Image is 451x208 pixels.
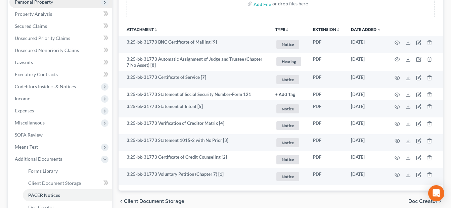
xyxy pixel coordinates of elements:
[308,88,346,100] td: PDF
[276,155,299,164] span: Notice
[346,36,387,53] td: [DATE]
[15,47,79,53] span: Unsecured Nonpriority Claims
[119,53,270,71] td: 3:25-bk-31773 Automatic Assignment of Judge and Trustee (Chapter 7 No Asset) [8]
[9,44,112,56] a: Unsecured Nonpriority Claims
[23,189,112,201] a: PACER Notices
[15,132,43,138] span: SOFA Review
[336,28,340,32] i: unfold_more
[308,71,346,88] td: PDF
[346,117,387,135] td: [DATE]
[15,35,70,41] span: Unsecured Priority Claims
[346,134,387,151] td: [DATE]
[15,120,45,125] span: Miscellaneous
[9,8,112,20] a: Property Analysis
[23,165,112,177] a: Forms Library
[119,168,270,185] td: 3:25-bk-31773 Voluntary Petition (Chapter 7) [1]
[346,53,387,71] td: [DATE]
[276,57,301,66] span: Hearing
[275,171,302,182] a: Notice
[275,120,302,131] a: Notice
[308,53,346,71] td: PDF
[119,117,270,135] td: 3:25-bk-31773 Verification of Creditor Matrix [4]
[154,28,158,32] i: unfold_more
[351,27,381,32] a: Date Added expand_more
[275,39,302,50] a: Notice
[308,168,346,185] td: PDF
[275,74,302,85] a: Notice
[15,71,58,77] span: Executory Contracts
[346,151,387,168] td: [DATE]
[119,36,270,53] td: 3:25-bk-31773 BNC Certificate of Mailing [9]
[119,134,270,151] td: 3:25-bk-31773 Statement 1015-2 with No Prior [3]
[15,59,33,65] span: Lawsuits
[119,199,124,204] i: chevron_left
[275,56,302,67] a: Hearing
[9,68,112,81] a: Executory Contracts
[308,151,346,168] td: PDF
[15,156,62,162] span: Additional Documents
[276,40,299,49] span: Notice
[276,104,299,113] span: Notice
[276,121,299,130] span: Notice
[28,180,81,186] span: Client Document Storage
[15,108,34,113] span: Expenses
[408,199,438,204] span: Doc Creator
[15,84,76,89] span: Codebtors Insiders & Notices
[308,134,346,151] td: PDF
[9,56,112,68] a: Lawsuits
[276,172,299,181] span: Notice
[9,20,112,32] a: Secured Claims
[285,28,289,32] i: unfold_more
[275,28,289,32] button: TYPEunfold_more
[346,88,387,100] td: [DATE]
[23,177,112,189] a: Client Document Storage
[15,11,52,17] span: Property Analysis
[276,138,299,147] span: Notice
[377,28,381,32] i: expand_more
[119,151,270,168] td: 3:25-bk-31773 Certificate of Credit Counseling [2]
[308,117,346,135] td: PDF
[127,27,158,32] a: Attachmentunfold_more
[308,36,346,53] td: PDF
[275,91,302,98] a: + Add Tag
[408,199,443,204] button: Doc Creator chevron_right
[346,71,387,88] td: [DATE]
[15,144,38,150] span: Means Test
[275,137,302,148] a: Notice
[428,185,444,201] div: Open Intercom Messenger
[275,93,296,97] button: + Add Tag
[119,100,270,117] td: 3:25-bk-31773 Statement of Intent [5]
[272,0,308,7] div: or drop files here
[119,71,270,88] td: 3:25-bk-31773 Certificate of Service [7]
[276,75,299,84] span: Notice
[346,168,387,185] td: [DATE]
[313,27,340,32] a: Extensionunfold_more
[275,154,302,165] a: Notice
[9,32,112,44] a: Unsecured Priority Claims
[15,96,30,101] span: Income
[346,100,387,117] td: [DATE]
[119,88,270,100] td: 3:25-bk-31773 Statement of Social Security Number-Form 121
[15,23,47,29] span: Secured Claims
[275,103,302,114] a: Notice
[28,168,58,174] span: Forms Library
[28,192,60,198] span: PACER Notices
[9,129,112,141] a: SOFA Review
[119,199,184,204] button: chevron_left Client Document Storage
[124,199,184,204] span: Client Document Storage
[308,100,346,117] td: PDF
